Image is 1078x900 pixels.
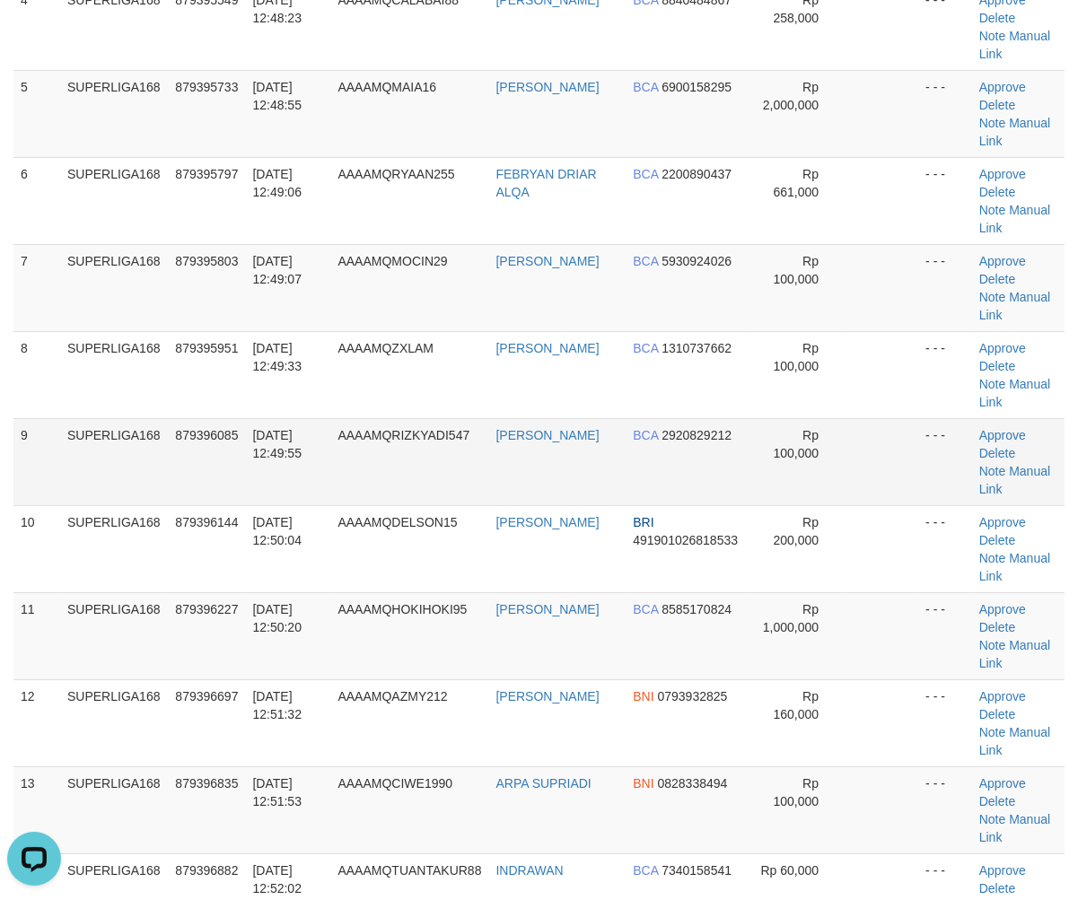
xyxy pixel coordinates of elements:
span: 879395803 [175,254,238,268]
span: Rp 100,000 [773,776,819,808]
a: [PERSON_NAME] [495,515,599,529]
span: 879396085 [175,428,238,442]
a: Manual Link [979,203,1050,235]
span: 879395951 [175,341,238,355]
span: AAAAMQZXLAM [337,341,434,355]
span: [DATE] 12:51:53 [252,776,302,808]
td: 6 [13,157,60,244]
a: Approve [979,428,1026,442]
span: BNI [633,776,653,791]
span: AAAAMQRYAAN255 [337,167,454,181]
a: Approve [979,167,1026,181]
span: BCA [633,80,658,94]
a: Manual Link [979,464,1050,496]
span: Rp 2,000,000 [763,80,819,112]
a: Note [979,290,1006,304]
a: [PERSON_NAME] [495,254,599,268]
a: Delete [979,272,1015,286]
span: 879396697 [175,689,238,703]
span: 879396227 [175,602,238,616]
a: Note [979,725,1006,739]
span: Copy 491901026818533 to clipboard [633,533,738,547]
span: [DATE] 12:52:02 [252,863,302,896]
td: SUPERLIGA168 [60,505,168,592]
a: ARPA SUPRIADI [495,776,591,791]
td: - - - [918,679,972,766]
span: AAAAMQMAIA16 [337,80,436,94]
span: Copy 1310737662 to clipboard [662,341,732,355]
a: Approve [979,602,1026,616]
span: Rp 661,000 [773,167,819,199]
a: Manual Link [979,290,1050,322]
span: AAAAMQTUANTAKUR88 [337,863,481,878]
td: - - - [918,331,972,418]
td: SUPERLIGA168 [60,157,168,244]
span: AAAAMQDELSON15 [337,515,457,529]
span: [DATE] 12:49:07 [252,254,302,286]
span: BNI [633,689,653,703]
a: Manual Link [979,29,1050,61]
span: Rp 100,000 [773,428,819,460]
a: [PERSON_NAME] [495,689,599,703]
span: Copy 5930924026 to clipboard [662,254,732,268]
td: SUPERLIGA168 [60,244,168,331]
a: Manual Link [979,638,1050,670]
td: - - - [918,766,972,853]
span: AAAAMQHOKIHOKI95 [337,602,467,616]
a: Approve [979,341,1026,355]
a: Delete [979,533,1015,547]
span: Rp 1,000,000 [763,602,819,634]
a: [PERSON_NAME] [495,80,599,94]
a: Delete [979,185,1015,199]
a: Note [979,29,1006,43]
td: - - - [918,157,972,244]
td: SUPERLIGA168 [60,331,168,418]
td: - - - [918,244,972,331]
span: 879396882 [175,863,238,878]
td: 10 [13,505,60,592]
span: Rp 200,000 [773,515,819,547]
a: Note [979,203,1006,217]
span: Rp 60,000 [760,863,819,878]
td: SUPERLIGA168 [60,418,168,505]
a: FEBRYAN DRIAR ALQA [495,167,596,199]
span: [DATE] 12:50:04 [252,515,302,547]
span: Copy 0828338494 to clipboard [658,776,728,791]
td: SUPERLIGA168 [60,70,168,157]
a: Note [979,116,1006,130]
span: Rp 160,000 [773,689,819,721]
span: [DATE] 12:49:55 [252,428,302,460]
td: 7 [13,244,60,331]
a: [PERSON_NAME] [495,341,599,355]
a: Approve [979,80,1026,94]
a: Manual Link [979,116,1050,148]
span: [DATE] 12:51:32 [252,689,302,721]
a: Delete [979,98,1015,112]
td: SUPERLIGA168 [60,679,168,766]
td: - - - [918,592,972,679]
a: Approve [979,776,1026,791]
a: Note [979,638,1006,652]
span: BCA [633,167,658,181]
td: 5 [13,70,60,157]
td: - - - [918,70,972,157]
span: BCA [633,863,658,878]
a: Delete [979,446,1015,460]
span: AAAAMQAZMY212 [337,689,447,703]
td: 13 [13,766,60,853]
span: 879395797 [175,167,238,181]
a: Manual Link [979,725,1050,757]
a: Note [979,377,1006,391]
span: 879395733 [175,80,238,94]
span: Copy 7340158541 to clipboard [662,863,732,878]
span: 879396835 [175,776,238,791]
a: Approve [979,689,1026,703]
td: 12 [13,679,60,766]
a: [PERSON_NAME] [495,428,599,442]
a: Note [979,551,1006,565]
a: Delete [979,620,1015,634]
a: Delete [979,11,1015,25]
span: Copy 2920829212 to clipboard [662,428,732,442]
span: AAAAMQMOCIN29 [337,254,447,268]
span: BCA [633,254,658,268]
